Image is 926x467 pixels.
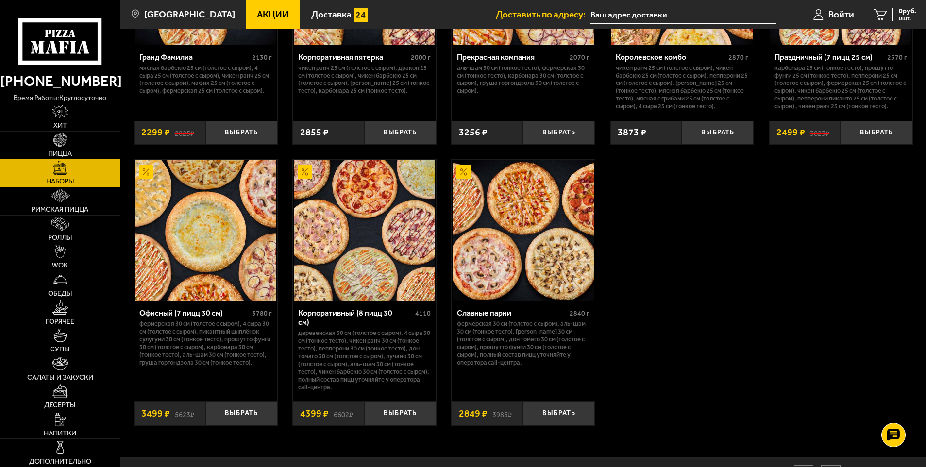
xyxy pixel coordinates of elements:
[139,52,250,62] div: Гранд Фамилиа
[459,409,488,418] span: 2849 ₽
[32,206,88,213] span: Римская пицца
[144,10,235,19] span: [GEOGRAPHIC_DATA]
[139,308,250,317] div: Офисный (7 пицц 30 см)
[294,160,435,301] img: Корпоративный (8 пицц 30 см)
[899,8,916,15] span: 0 руб.
[252,309,272,317] span: 3780 г
[29,458,91,465] span: Дополнительно
[300,409,329,418] span: 4399 ₽
[134,160,277,301] a: АкционныйОфисный (7 пицц 30 см)
[415,309,431,317] span: 4110
[257,10,289,19] span: Акции
[52,262,68,269] span: WOK
[492,409,512,418] s: 3985 ₽
[139,165,153,179] img: Акционный
[48,234,72,241] span: Роллы
[682,121,754,145] button: Выбрать
[135,160,276,301] img: Офисный (7 пицц 30 см)
[496,10,590,19] span: Доставить по адресу:
[457,308,567,317] div: Славные парни
[456,165,471,179] img: Акционный
[298,165,312,179] img: Акционный
[334,409,353,418] s: 6602 ₽
[139,320,272,366] p: Фермерская 30 см (толстое с сыром), 4 сыра 30 см (толстое с сыром), Пикантный цыплёнок сулугуни 3...
[354,8,368,22] img: 15daf4d41897b9f0e9f617042186c801.svg
[141,409,170,418] span: 3499 ₽
[205,401,277,425] button: Выбрать
[48,290,72,297] span: Обеды
[828,10,854,19] span: Войти
[175,409,194,418] s: 5623 ₽
[298,329,431,391] p: Деревенская 30 см (толстое с сыром), 4 сыра 30 см (тонкое тесто), Чикен Ранч 30 см (тонкое тесто)...
[616,52,726,62] div: Королевское комбо
[298,52,408,62] div: Корпоративная пятерка
[44,402,76,409] span: Десерты
[141,128,170,137] span: 2299 ₽
[411,53,431,62] span: 2000 г
[523,121,595,145] button: Выбрать
[774,52,885,62] div: Праздничный (7 пицц 25 см)
[298,64,431,95] p: Чикен Ранч 25 см (толстое с сыром), Дракон 25 см (толстое с сыром), Чикен Барбекю 25 см (толстое ...
[364,401,436,425] button: Выбрать
[298,308,413,327] div: Корпоративный (8 пицц 30 см)
[570,53,589,62] span: 2070 г
[452,160,595,301] a: АкционныйСлавные парни
[457,320,589,366] p: Фермерская 30 см (толстое с сыром), Аль-Шам 30 см (тонкое тесто), [PERSON_NAME] 30 см (толстое с ...
[459,128,488,137] span: 3256 ₽
[139,64,272,95] p: Мясная Барбекю 25 см (толстое с сыром), 4 сыра 25 см (толстое с сыром), Чикен Ранч 25 см (толстое...
[810,128,829,137] s: 3823 ₽
[841,121,912,145] button: Выбрать
[48,150,72,157] span: Пицца
[776,128,805,137] span: 2499 ₽
[457,52,567,62] div: Прекрасная компания
[205,121,277,145] button: Выбрать
[774,64,907,110] p: Карбонара 25 см (тонкое тесто), Прошутто Фунги 25 см (тонкое тесто), Пепперони 25 см (толстое с с...
[728,53,748,62] span: 2870 г
[53,122,67,129] span: Хит
[46,318,74,325] span: Горячее
[50,346,70,353] span: Супы
[311,10,352,19] span: Доставка
[175,128,194,137] s: 2825 ₽
[616,64,748,110] p: Чикен Ранч 25 см (толстое с сыром), Чикен Барбекю 25 см (толстое с сыром), Пепперони 25 см (толст...
[618,128,646,137] span: 3873 ₽
[887,53,907,62] span: 2570 г
[570,309,589,317] span: 2840 г
[523,401,595,425] button: Выбрать
[46,178,74,185] span: Наборы
[293,160,436,301] a: АкционныйКорпоративный (8 пицц 30 см)
[457,64,589,95] p: Аль-Шам 30 см (тонкое тесто), Фермерская 30 см (тонкое тесто), Карбонара 30 см (толстое с сыром),...
[453,160,594,301] img: Славные парни
[590,6,775,24] input: Ваш адрес доставки
[300,128,329,137] span: 2855 ₽
[252,53,272,62] span: 2130 г
[44,430,76,437] span: Напитки
[899,16,916,21] span: 0 шт.
[27,374,93,381] span: Салаты и закуски
[364,121,436,145] button: Выбрать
